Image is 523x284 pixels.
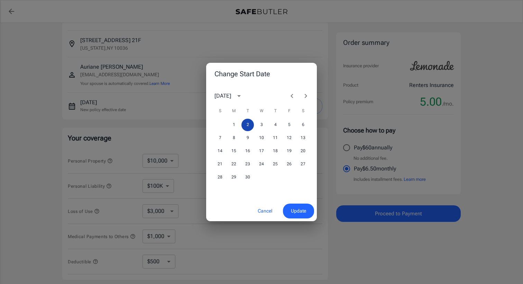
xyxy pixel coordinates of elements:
[214,132,226,144] button: 7
[269,158,282,170] button: 25
[283,104,295,118] span: Friday
[228,158,240,170] button: 22
[255,158,268,170] button: 24
[214,171,226,184] button: 28
[255,145,268,157] button: 17
[233,90,245,102] button: calendar view is open, switch to year view
[283,204,314,218] button: Update
[255,119,268,131] button: 3
[241,104,254,118] span: Tuesday
[297,132,309,144] button: 13
[283,132,295,144] button: 12
[214,158,226,170] button: 21
[269,132,282,144] button: 11
[241,171,254,184] button: 30
[285,89,299,103] button: Previous month
[283,145,295,157] button: 19
[255,104,268,118] span: Wednesday
[297,104,309,118] span: Saturday
[291,207,306,215] span: Update
[228,145,240,157] button: 15
[269,145,282,157] button: 18
[228,132,240,144] button: 8
[241,158,254,170] button: 23
[214,104,226,118] span: Sunday
[299,89,313,103] button: Next month
[250,204,280,218] button: Cancel
[297,119,309,131] button: 6
[241,132,254,144] button: 9
[241,145,254,157] button: 16
[269,119,282,131] button: 4
[297,158,309,170] button: 27
[228,104,240,118] span: Monday
[228,171,240,184] button: 29
[269,104,282,118] span: Thursday
[206,63,317,85] h2: Change Start Date
[283,158,295,170] button: 26
[228,119,240,131] button: 1
[241,119,254,131] button: 2
[255,132,268,144] button: 10
[283,119,295,131] button: 5
[214,92,231,100] div: [DATE]
[297,145,309,157] button: 20
[214,145,226,157] button: 14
